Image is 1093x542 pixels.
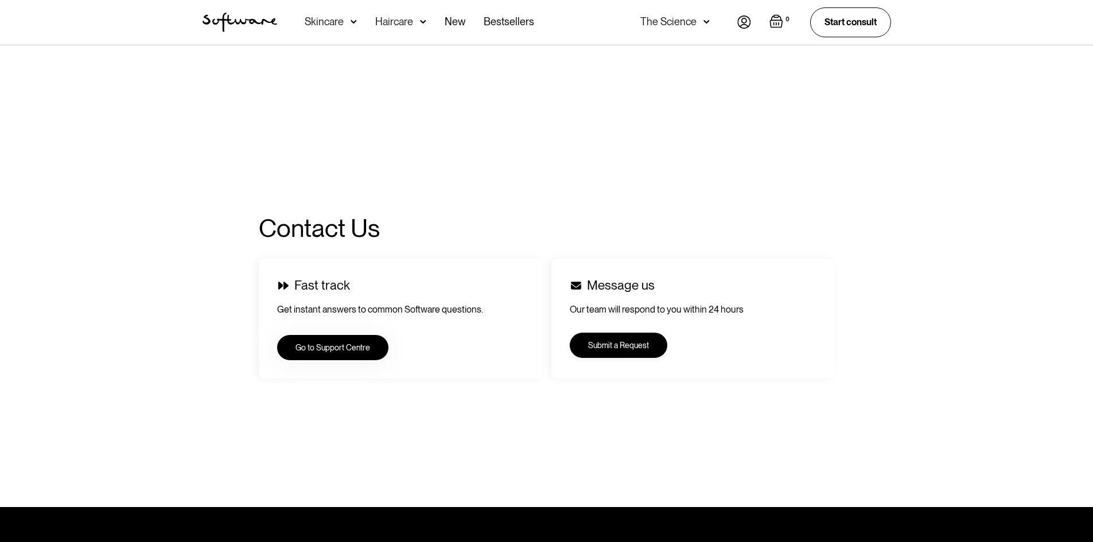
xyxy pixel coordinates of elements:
img: arrow down [420,16,426,28]
div: Fast track [294,277,350,294]
h1: Contact Us [259,213,484,244]
p: Our team will respond to you within 24 hours [570,303,816,317]
div: 0 [783,14,792,25]
div: Message us [587,277,655,294]
div: The Science [640,16,697,28]
a: home [203,13,277,32]
p: Get instant answers to common Software questions. [277,303,524,317]
a: Open empty cart [769,14,792,30]
img: arrow down [351,16,357,28]
a: Submit a Request [570,333,667,358]
div: Skincare [305,16,344,28]
a: Go to Support Centre [277,335,388,360]
a: Start consult [810,7,891,37]
img: arrow down [703,16,710,28]
div: Haircare [375,16,413,28]
img: Software Logo [203,13,277,32]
